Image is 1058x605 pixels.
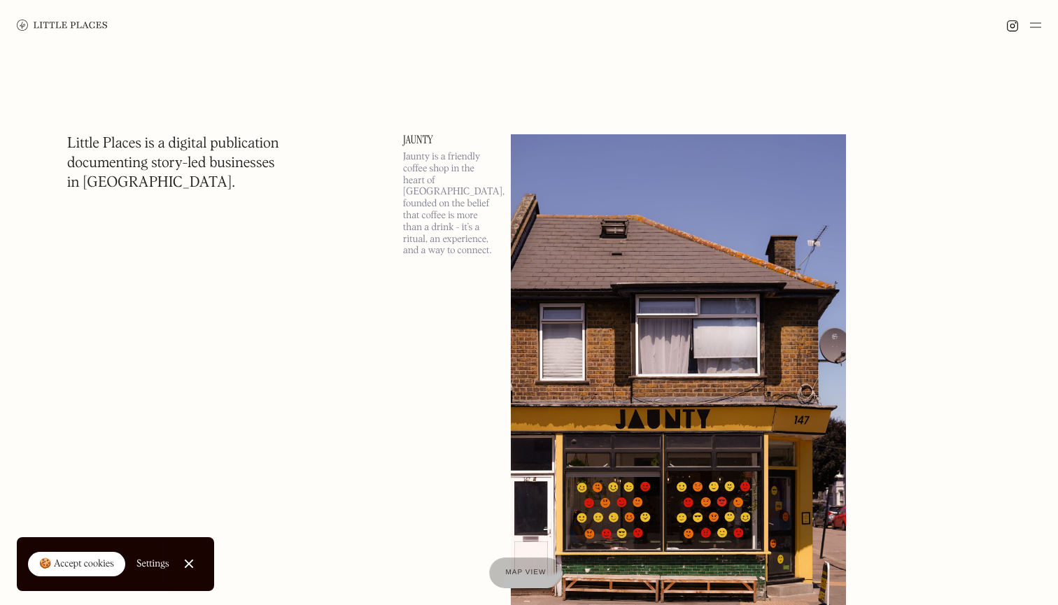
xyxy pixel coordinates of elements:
h1: Little Places is a digital publication documenting story-led businesses in [GEOGRAPHIC_DATA]. [67,134,279,193]
span: Map view [506,569,546,576]
a: Jaunty [403,134,494,145]
a: Settings [136,548,169,580]
a: Close Cookie Popup [175,550,203,578]
p: Jaunty is a friendly coffee shop in the heart of [GEOGRAPHIC_DATA], founded on the belief that co... [403,151,494,257]
div: 🍪 Accept cookies [39,557,114,571]
div: Close Cookie Popup [188,564,189,564]
div: Settings [136,559,169,569]
a: Map view [489,557,563,588]
a: 🍪 Accept cookies [28,552,125,577]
